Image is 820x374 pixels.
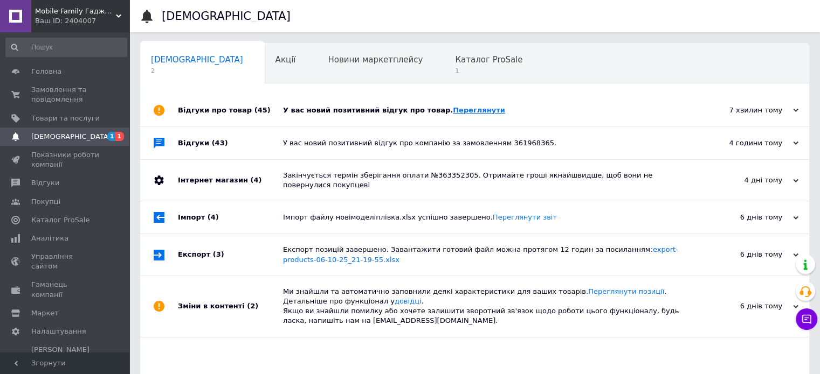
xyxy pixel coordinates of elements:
span: 1 [115,132,124,141]
span: Покупці [31,197,60,207]
div: 4 години тому [691,138,798,148]
span: Каталог ProSale [455,55,522,65]
span: Mobile Family Гаджети живуть з нами [35,6,116,16]
span: (2) [247,302,258,310]
div: 6 днів тому [691,213,798,222]
span: [DEMOGRAPHIC_DATA] [151,55,243,65]
div: Відгуки [178,127,283,159]
div: У вас новий позитивний відгук про компанію за замовленням 361968365. [283,138,691,148]
div: Ваш ID: 2404007 [35,16,129,26]
div: Експорт [178,234,283,275]
div: Імпорт файлу новімоделіплівка.xlsx успішно завершено. [283,213,691,222]
span: Управління сайтом [31,252,100,271]
a: Переглянути звіт [493,213,557,221]
span: Гаманець компанії [31,280,100,299]
span: Новини маркетплейсу [328,55,423,65]
div: У вас новий позитивний відгук про товар. [283,105,691,115]
button: Чат з покупцем [796,308,817,330]
div: Експорт позицій завершено. Завантажити готовий файл можна протягом 12 годин за посиланням: [283,245,691,264]
span: 1 [455,67,522,75]
span: (3) [213,250,224,258]
div: Закінчується термін зберігання оплати №363352305. Отримайте гроші якнайшвидше, щоб вони не поверн... [283,171,691,190]
span: Замовлення та повідомлення [31,85,100,104]
span: 2 [151,67,243,75]
span: (4) [250,176,261,184]
span: (43) [212,139,228,147]
span: Показники роботи компанії [31,150,100,170]
span: Акції [275,55,296,65]
span: Маркет [31,308,59,318]
span: (4) [208,213,219,221]
input: Пошук [5,38,127,57]
div: Ми знайшли та автоматично заповнили деякі характеристики для ваших товарів. . Детальніше про функ... [283,287,691,326]
h1: [DEMOGRAPHIC_DATA] [162,10,291,23]
span: 1 [107,132,116,141]
span: Головна [31,67,61,76]
div: 4 дні тому [691,175,798,185]
span: [DEMOGRAPHIC_DATA] [31,132,111,142]
div: Інтернет магазин [178,160,283,201]
a: Переглянути [453,106,505,114]
span: Каталог ProSale [31,215,89,225]
div: 6 днів тому [691,301,798,311]
a: export-products-06-10-25_21-19-55.xlsx [283,245,678,263]
div: 7 хвилин тому [691,105,798,115]
span: Відгуки [31,178,59,188]
span: Аналітика [31,234,68,243]
div: 6 днів тому [691,250,798,259]
div: Відгуки про товар [178,94,283,126]
span: (45) [254,106,271,114]
a: довідці [395,297,422,305]
div: Імпорт [178,201,283,234]
div: Зміни в контенті [178,276,283,337]
a: Переглянути позиції [588,287,664,295]
span: Налаштування [31,327,86,336]
span: Товари та послуги [31,114,100,123]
